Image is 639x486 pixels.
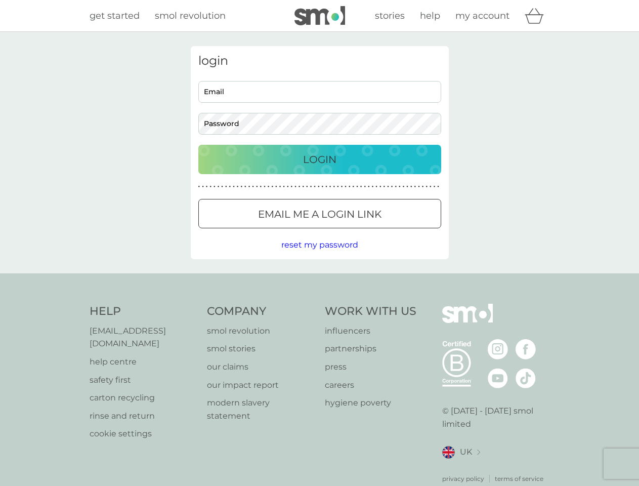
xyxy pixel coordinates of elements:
[368,184,370,189] p: ●
[325,379,416,392] a: careers
[271,184,273,189] p: ●
[207,360,315,374] a: our claims
[229,184,231,189] p: ●
[325,342,416,355] a: partnerships
[310,184,312,189] p: ●
[477,450,480,455] img: select a new location
[375,9,405,23] a: stories
[90,304,197,319] h4: Help
[294,184,296,189] p: ●
[287,184,289,189] p: ●
[420,9,440,23] a: help
[406,184,408,189] p: ●
[442,474,484,483] a: privacy policy
[455,10,509,21] span: my account
[209,184,211,189] p: ●
[90,391,197,404] a: carton recycling
[258,206,381,222] p: Email me a login link
[202,184,204,189] p: ●
[375,10,405,21] span: stories
[281,238,358,252] button: reset my password
[279,184,281,189] p: ●
[395,184,397,189] p: ●
[375,184,377,189] p: ●
[418,184,420,189] p: ●
[281,240,358,250] span: reset my password
[303,151,336,168] p: Login
[325,325,416,338] a: influencers
[488,339,508,359] img: visit the smol Instagram page
[322,184,324,189] p: ●
[460,445,472,459] span: UK
[333,184,335,189] p: ●
[420,10,440,21] span: help
[90,325,197,350] a: [EMAIL_ADDRESS][DOMAIN_NAME]
[325,360,416,374] a: press
[294,6,345,25] img: smol
[90,410,197,423] a: rinse and return
[155,9,226,23] a: smol revolution
[325,396,416,410] a: hygiene poverty
[155,10,226,21] span: smol revolution
[90,9,140,23] a: get started
[345,184,347,189] p: ●
[206,184,208,189] p: ●
[384,184,386,189] p: ●
[264,184,266,189] p: ●
[414,184,416,189] p: ●
[198,199,441,228] button: Email me a login link
[353,184,355,189] p: ●
[399,184,401,189] p: ●
[207,342,315,355] a: smol stories
[516,339,536,359] img: visit the smol Facebook page
[442,446,455,459] img: UK flag
[299,184,301,189] p: ●
[207,379,315,392] a: our impact report
[302,184,304,189] p: ●
[207,325,315,338] a: smol revolution
[349,184,351,189] p: ●
[90,355,197,369] a: help centre
[379,184,381,189] p: ●
[237,184,239,189] p: ●
[495,474,543,483] a: terms of service
[488,368,508,388] img: visit the smol Youtube page
[356,184,358,189] p: ●
[455,9,509,23] a: my account
[403,184,405,189] p: ●
[516,368,536,388] img: visit the smol Tiktok page
[391,184,393,189] p: ●
[225,184,227,189] p: ●
[306,184,308,189] p: ●
[268,184,270,189] p: ●
[90,427,197,440] p: cookie settings
[207,304,315,319] h4: Company
[364,184,366,189] p: ●
[325,304,416,319] h4: Work With Us
[410,184,412,189] p: ●
[291,184,293,189] p: ●
[198,145,441,174] button: Login
[360,184,362,189] p: ●
[430,184,432,189] p: ●
[442,404,550,430] p: © [DATE] - [DATE] smol limited
[329,184,331,189] p: ●
[341,184,343,189] p: ●
[422,184,424,189] p: ●
[252,184,254,189] p: ●
[90,374,197,387] a: safety first
[221,184,223,189] p: ●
